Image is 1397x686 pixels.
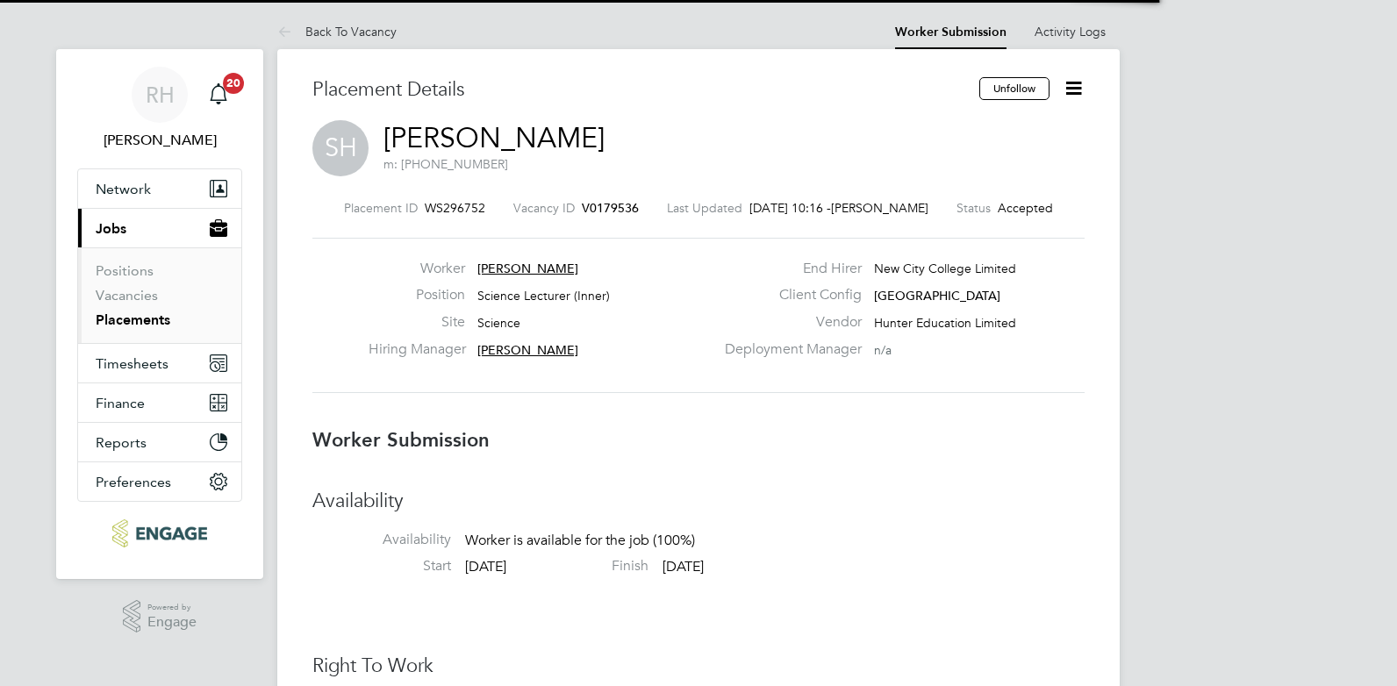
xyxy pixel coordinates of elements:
[78,344,241,382] button: Timesheets
[78,383,241,422] button: Finance
[477,261,578,276] span: [PERSON_NAME]
[96,287,158,304] a: Vacancies
[123,600,197,633] a: Powered byEngage
[223,73,244,94] span: 20
[146,83,175,106] span: RH
[78,423,241,461] button: Reports
[77,130,242,151] span: Rufena Haque
[369,286,465,304] label: Position
[714,260,862,278] label: End Hirer
[96,395,145,411] span: Finance
[425,200,485,216] span: WS296752
[147,615,197,630] span: Engage
[663,558,704,575] span: [DATE]
[96,311,170,328] a: Placements
[477,342,578,358] span: [PERSON_NAME]
[96,181,151,197] span: Network
[874,288,1000,304] span: [GEOGRAPHIC_DATA]
[147,600,197,615] span: Powered by
[312,428,490,452] b: Worker Submission
[277,24,397,39] a: Back To Vacancy
[312,531,451,549] label: Availability
[956,200,991,216] label: Status
[369,260,465,278] label: Worker
[979,77,1050,100] button: Unfollow
[369,340,465,359] label: Hiring Manager
[667,200,742,216] label: Last Updated
[96,474,171,490] span: Preferences
[510,557,648,575] label: Finish
[312,557,451,575] label: Start
[96,220,126,237] span: Jobs
[383,156,508,172] span: m: [PHONE_NUMBER]
[96,434,147,451] span: Reports
[112,519,206,547] img: ncclondon-logo-retina.png
[56,49,263,579] nav: Main navigation
[344,200,418,216] label: Placement ID
[477,288,610,304] span: Science Lecturer (Inner)
[749,200,831,216] span: [DATE] 10:16 -
[383,121,605,155] a: [PERSON_NAME]
[513,200,575,216] label: Vacancy ID
[582,200,639,216] span: V0179536
[714,340,862,359] label: Deployment Manager
[77,67,242,151] a: RH[PERSON_NAME]
[312,654,1085,679] h3: Right To Work
[96,262,154,279] a: Positions
[895,25,1007,39] a: Worker Submission
[78,169,241,208] button: Network
[714,313,862,332] label: Vendor
[78,247,241,343] div: Jobs
[874,315,1016,331] span: Hunter Education Limited
[96,355,168,372] span: Timesheets
[1035,24,1106,39] a: Activity Logs
[874,342,892,358] span: n/a
[312,489,1085,514] h3: Availability
[714,286,862,304] label: Client Config
[831,200,928,216] span: [PERSON_NAME]
[465,532,695,549] span: Worker is available for the job (100%)
[477,315,520,331] span: Science
[465,558,506,575] span: [DATE]
[369,313,465,332] label: Site
[998,200,1053,216] span: Accepted
[312,77,966,103] h3: Placement Details
[78,209,241,247] button: Jobs
[77,519,242,547] a: Go to home page
[201,67,236,123] a: 20
[78,462,241,501] button: Preferences
[874,261,1016,276] span: New City College Limited
[312,120,369,176] span: SH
